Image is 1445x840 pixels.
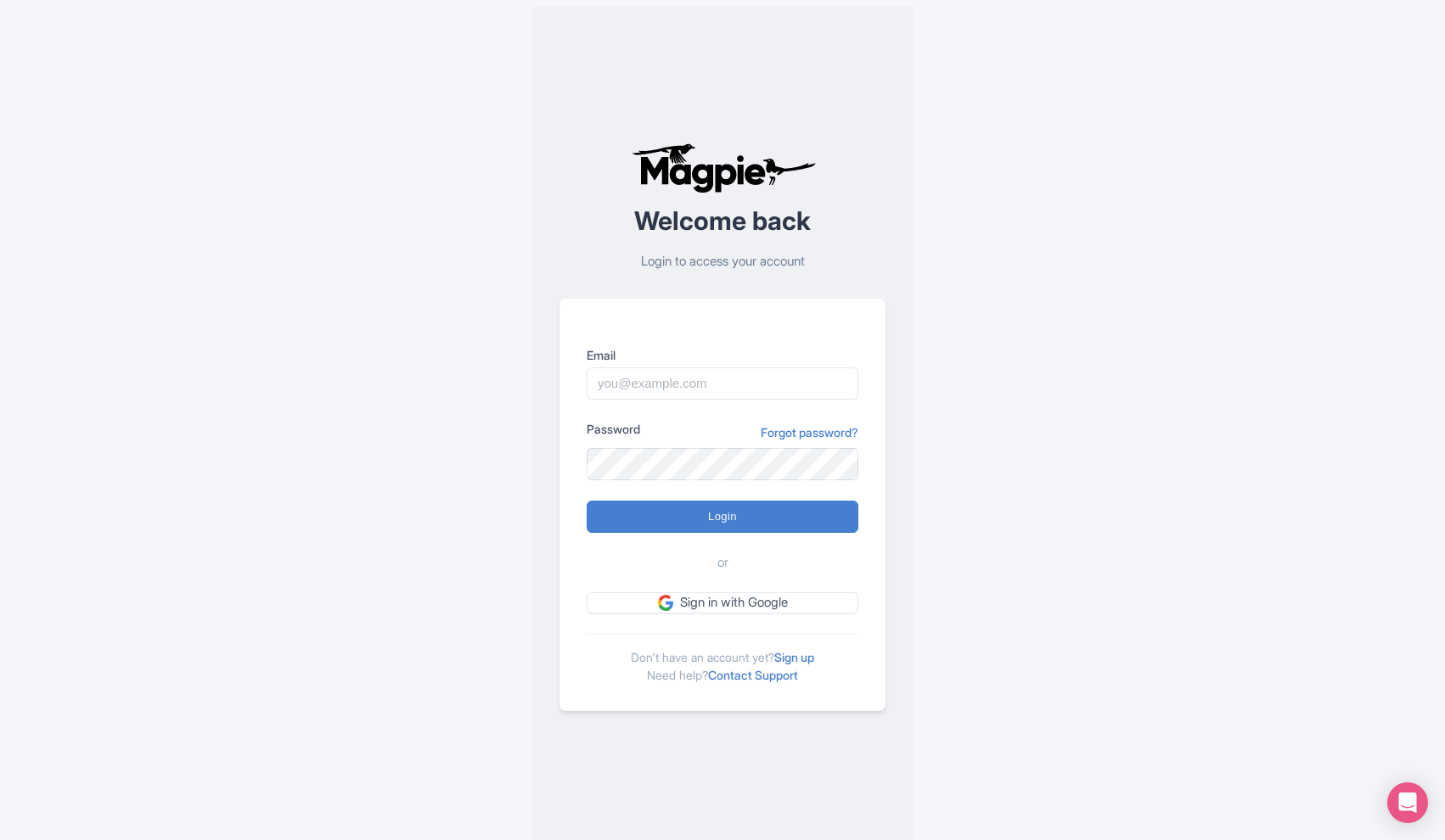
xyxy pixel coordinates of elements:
a: Forgot password? [761,423,858,441]
label: Password [587,420,640,438]
input: Login [587,501,858,533]
span: or [717,553,728,573]
label: Email [587,346,858,364]
p: Login to access your account [559,252,886,272]
img: google.svg [658,595,673,610]
div: Open Intercom Messenger [1387,782,1428,823]
h2: Welcome back [559,207,886,235]
img: logo-ab69f6fb50320c5b225c76a69d11143b.png [627,143,818,193]
a: Contact Support [708,668,798,682]
div: Don't have an account yet? Need help? [587,634,858,684]
a: Sign in with Google [587,592,858,613]
a: Sign up [774,650,814,664]
input: you@example.com [587,367,858,400]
